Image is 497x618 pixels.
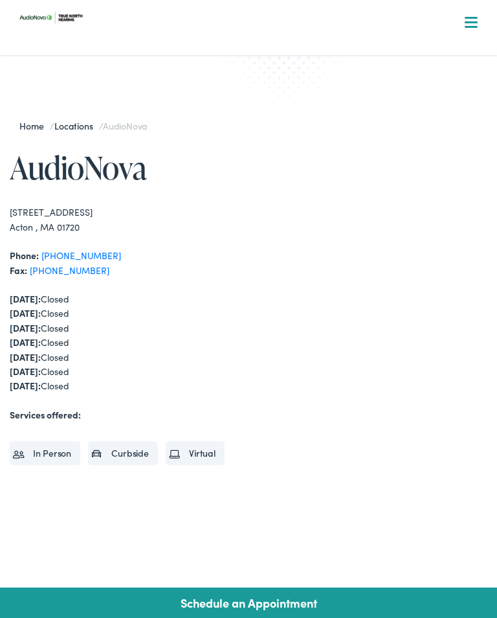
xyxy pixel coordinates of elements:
div: [STREET_ADDRESS] Acton , MA 01720 [10,205,248,234]
a: What We Offer [19,52,487,92]
a: Home [19,119,50,132]
li: In Person [10,441,80,464]
strong: [DATE]: [10,350,41,363]
li: Virtual [166,441,225,464]
a: [PHONE_NUMBER] [41,249,121,262]
a: Locations [54,119,99,132]
strong: [DATE]: [10,379,41,392]
span: AudioNova [103,119,147,132]
strong: Fax: [10,264,27,277]
strong: [DATE]: [10,321,41,334]
strong: [DATE]: [10,365,41,378]
strong: Phone: [10,249,39,262]
strong: [DATE]: [10,336,41,349]
li: Curbside [88,441,158,464]
strong: [DATE]: [10,292,41,305]
h1: AudioNova [10,150,248,185]
span: / / [19,119,147,132]
strong: [DATE]: [10,306,41,319]
strong: Services offered: [10,408,81,421]
a: [PHONE_NUMBER] [30,264,109,277]
div: Closed Closed Closed Closed Closed Closed Closed [10,292,248,393]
